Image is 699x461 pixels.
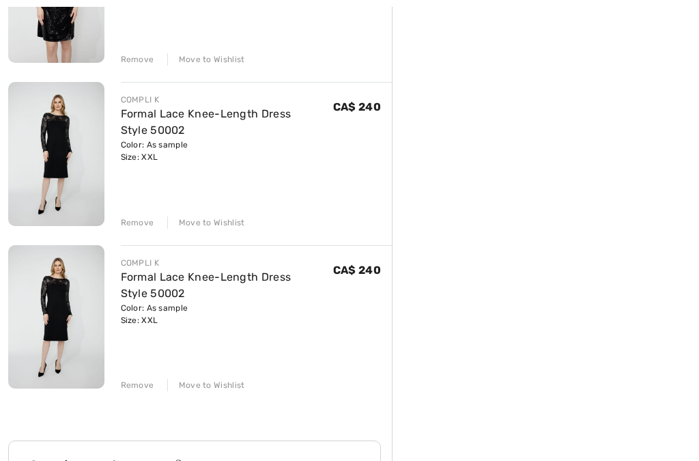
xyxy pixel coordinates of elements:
div: Remove [121,379,154,391]
span: CA$ 240 [333,264,381,277]
a: Formal Lace Knee-Length Dress Style 50002 [121,270,291,300]
img: Formal Lace Knee-Length Dress Style 50002 [8,82,104,226]
img: Formal Lace Knee-Length Dress Style 50002 [8,245,104,389]
div: Move to Wishlist [167,53,245,66]
div: Remove [121,53,154,66]
div: Move to Wishlist [167,379,245,391]
div: Move to Wishlist [167,216,245,229]
span: CA$ 240 [333,100,381,113]
div: Color: As sample Size: XXL [121,139,333,163]
div: COMPLI K [121,94,333,106]
div: Color: As sample Size: XXL [121,302,333,326]
a: Formal Lace Knee-Length Dress Style 50002 [121,107,291,137]
div: Remove [121,216,154,229]
div: COMPLI K [121,257,333,269]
